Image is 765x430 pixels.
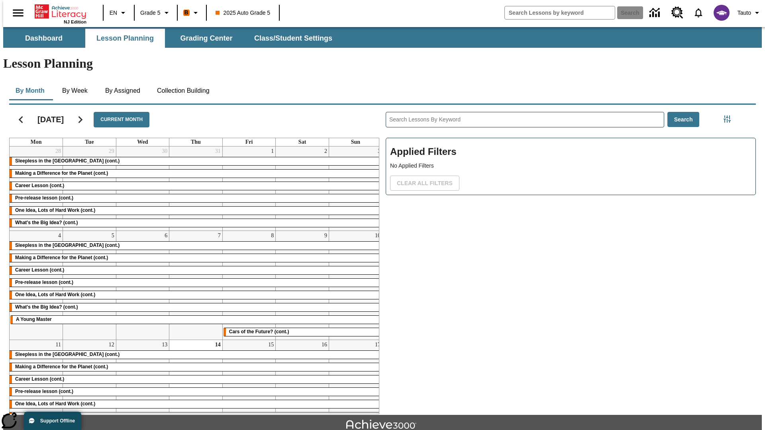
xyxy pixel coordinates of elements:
p: No Applied Filters [390,162,751,170]
td: August 7, 2025 [169,231,223,340]
button: Select a new avatar [709,2,734,23]
td: August 10, 2025 [329,231,382,340]
a: July 28, 2025 [54,147,63,156]
div: Home [35,3,86,24]
button: Dashboard [4,29,84,48]
span: What's the Big Idea? (cont.) [15,304,78,310]
h2: [DATE] [37,115,64,124]
input: search field [505,6,615,19]
span: Cars of the Future? (cont.) [229,329,289,334]
span: A Young Master [16,317,52,322]
h2: Applied Filters [390,142,751,162]
td: July 30, 2025 [116,147,169,231]
td: August 1, 2025 [222,147,276,231]
span: NJ Edition [64,20,86,24]
a: August 9, 2025 [323,231,329,240]
button: By Assigned [99,81,147,100]
div: SubNavbar [3,29,339,48]
td: August 3, 2025 [329,147,382,231]
a: Resource Center, Will open in new tab [667,2,688,23]
td: August 8, 2025 [222,231,276,340]
a: August 2, 2025 [323,147,329,156]
a: August 3, 2025 [376,147,382,156]
a: August 14, 2025 [214,340,222,350]
button: Language: EN, Select a language [106,6,131,20]
div: Pre-release lesson (cont.) [10,194,382,202]
div: Sleepless in the Animal Kingdom (cont.) [10,157,382,165]
button: By Month [9,81,51,100]
div: Making a Difference for the Planet (cont.) [10,254,382,262]
td: July 29, 2025 [63,147,116,231]
a: August 13, 2025 [160,340,169,350]
a: August 8, 2025 [269,231,275,240]
span: Sleepless in the Animal Kingdom (cont.) [15,158,120,164]
td: July 31, 2025 [169,147,223,231]
div: Sleepless in the Animal Kingdom (cont.) [10,351,382,359]
span: Sleepless in the Animal Kingdom (cont.) [15,242,120,248]
button: Collection Building [151,81,216,100]
div: One Idea, Lots of Hard Work (cont.) [10,207,382,215]
td: August 6, 2025 [116,231,169,340]
button: Current Month [94,112,149,127]
a: Friday [244,138,255,146]
button: Class/Student Settings [248,29,339,48]
span: Career Lesson (cont.) [15,267,64,273]
td: August 2, 2025 [276,147,329,231]
span: Making a Difference for the Planet (cont.) [15,255,108,260]
a: August 4, 2025 [57,231,63,240]
button: Previous [11,109,31,130]
img: avatar image [714,5,730,21]
div: One Idea, Lots of Hard Work (cont.) [10,291,382,299]
a: August 6, 2025 [163,231,169,240]
button: Open side menu [6,1,30,25]
input: Search Lessons By Keyword [386,112,664,127]
span: EN [110,9,117,17]
a: August 15, 2025 [267,340,275,350]
button: Boost Class color is orange. Change class color [180,6,204,20]
a: August 10, 2025 [373,231,382,240]
span: Career Lesson (cont.) [15,183,64,188]
a: Data Center [645,2,667,24]
div: SubNavbar [3,27,762,48]
div: What's the Big Idea? (cont.) [10,303,382,311]
td: August 9, 2025 [276,231,329,340]
div: Pre-release lesson (cont.) [10,279,382,287]
button: Support Offline [24,412,81,430]
a: Saturday [297,138,308,146]
span: Grade 5 [140,9,161,17]
div: Search [379,102,756,414]
div: What's the Big Idea? (cont.) [10,412,382,420]
span: Pre-release lesson (cont.) [15,195,73,201]
a: Tuesday [83,138,95,146]
button: Lesson Planning [85,29,165,48]
a: August 1, 2025 [269,147,275,156]
button: Profile/Settings [734,6,765,20]
span: Sleepless in the Animal Kingdom (cont.) [15,352,120,357]
span: Career Lesson (cont.) [15,376,64,382]
a: July 29, 2025 [107,147,116,156]
a: August 16, 2025 [320,340,329,350]
td: July 28, 2025 [10,147,63,231]
div: Making a Difference for the Planet (cont.) [10,363,382,371]
div: Career Lesson (cont.) [10,266,382,274]
a: July 30, 2025 [160,147,169,156]
span: Making a Difference for the Planet (cont.) [15,364,108,369]
td: August 5, 2025 [63,231,116,340]
div: Applied Filters [386,138,756,195]
a: Monday [29,138,43,146]
span: What's the Big Idea? (cont.) [15,220,78,225]
a: Thursday [189,138,202,146]
span: One Idea, Lots of Hard Work (cont.) [15,292,95,297]
span: Pre-release lesson (cont.) [15,389,73,394]
div: Making a Difference for the Planet (cont.) [10,170,382,178]
div: Cars of the Future? (cont.) [224,328,382,336]
button: Grade: Grade 5, Select a grade [137,6,175,20]
div: Career Lesson (cont.) [10,182,382,190]
div: What's the Big Idea? (cont.) [10,219,382,227]
button: Next [70,109,90,130]
td: August 4, 2025 [10,231,63,340]
span: Pre-release lesson (cont.) [15,279,73,285]
a: July 31, 2025 [214,147,222,156]
span: One Idea, Lots of Hard Work (cont.) [15,207,95,213]
span: Tauto [738,9,751,17]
